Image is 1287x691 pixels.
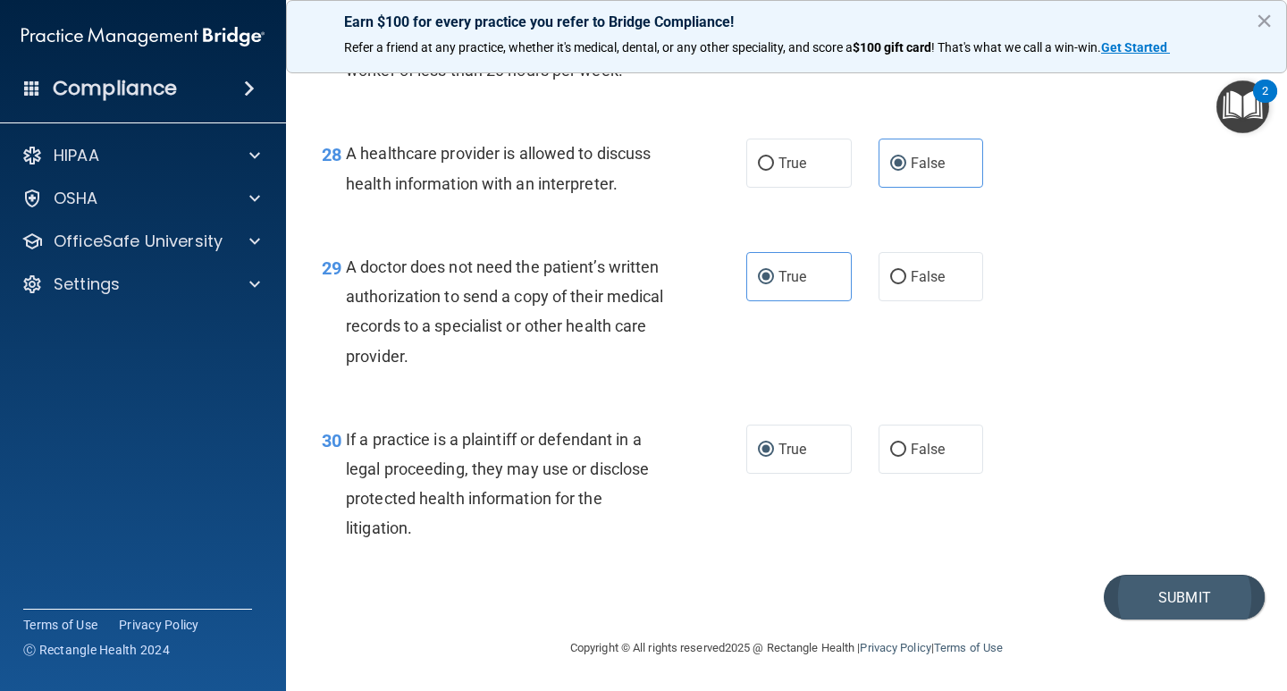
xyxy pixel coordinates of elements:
input: False [890,443,906,457]
a: OSHA [21,188,260,209]
a: Privacy Policy [119,616,199,634]
span: If a practice is a plaintiff or defendant in a legal proceeding, they may use or disclose protect... [346,430,649,538]
span: False [911,441,946,458]
a: Get Started [1101,40,1170,55]
span: True [778,155,806,172]
span: 30 [322,430,341,451]
span: False [911,268,946,285]
a: Terms of Use [23,616,97,634]
span: 28 [322,144,341,165]
span: ! That's what we call a win-win. [931,40,1101,55]
a: Settings [21,274,260,295]
button: Submit [1104,575,1265,620]
a: HIPAA [21,145,260,166]
span: 29 [322,257,341,279]
span: A doctor does not need the patient’s written authorization to send a copy of their medical record... [346,257,664,366]
strong: $100 gift card [853,40,931,55]
p: HIPAA [54,145,99,166]
a: Terms of Use [934,641,1003,654]
input: False [890,157,906,171]
p: Earn $100 for every practice you refer to Bridge Compliance! [344,13,1229,30]
div: Copyright © All rights reserved 2025 @ Rectangle Health | | [460,619,1113,677]
span: A healthcare provider is allowed to discuss health information with an interpreter. [346,144,651,192]
p: Settings [54,274,120,295]
span: True [778,268,806,285]
input: True [758,157,774,171]
strong: Get Started [1101,40,1167,55]
a: OfficeSafe University [21,231,260,252]
input: True [758,271,774,284]
iframe: Drift Widget Chat Controller [1198,568,1266,636]
input: True [758,443,774,457]
span: True [778,441,806,458]
span: Ⓒ Rectangle Health 2024 [23,641,170,659]
div: 2 [1262,91,1268,114]
span: False [911,155,946,172]
p: OSHA [54,188,98,209]
button: Open Resource Center, 2 new notifications [1216,80,1269,133]
input: False [890,271,906,284]
a: Privacy Policy [860,641,930,654]
p: OfficeSafe University [54,231,223,252]
span: Refer a friend at any practice, whether it's medical, dental, or any other speciality, and score a [344,40,853,55]
h4: Compliance [53,76,177,101]
img: PMB logo [21,19,265,55]
button: Close [1256,6,1273,35]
